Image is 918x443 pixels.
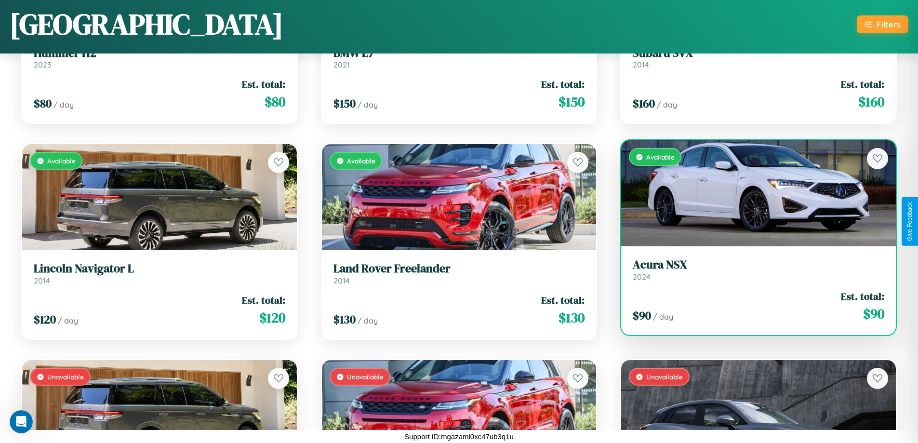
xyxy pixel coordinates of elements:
[10,4,283,44] h1: [GEOGRAPHIC_DATA]
[34,311,56,327] span: $ 120
[333,262,585,285] a: Land Rover Freelander2014
[559,92,585,111] span: $ 150
[863,304,884,323] span: $ 90
[657,100,677,109] span: / day
[358,100,378,109] span: / day
[877,19,901,29] div: Filters
[34,95,52,111] span: $ 80
[10,410,33,433] iframe: Intercom live chat
[58,316,78,325] span: / day
[333,95,356,111] span: $ 150
[857,15,908,33] button: Filters
[633,60,649,69] span: 2014
[633,308,651,323] span: $ 90
[646,153,675,161] span: Available
[541,293,585,307] span: Est. total:
[633,46,884,70] a: Subaru SVX2014
[34,46,285,70] a: Hummer H22023
[347,157,375,165] span: Available
[333,60,350,69] span: 2021
[242,293,285,307] span: Est. total:
[858,92,884,111] span: $ 160
[259,308,285,327] span: $ 120
[53,100,74,109] span: / day
[34,60,51,69] span: 2023
[541,77,585,91] span: Est. total:
[633,258,884,282] a: Acura NSX2024
[633,258,884,272] h3: Acura NSX
[646,373,683,381] span: Unavailable
[47,373,84,381] span: Unavailable
[559,308,585,327] span: $ 130
[333,262,585,276] h3: Land Rover Freelander
[242,77,285,91] span: Est. total:
[347,373,384,381] span: Unavailable
[633,95,655,111] span: $ 160
[841,289,884,303] span: Est. total:
[47,157,76,165] span: Available
[333,46,585,70] a: BMW L72021
[265,92,285,111] span: $ 80
[358,316,378,325] span: / day
[34,262,285,276] h3: Lincoln Navigator L
[906,202,913,241] div: Give Feedback
[333,311,356,327] span: $ 130
[633,272,651,282] span: 2024
[34,276,50,285] span: 2014
[333,276,350,285] span: 2014
[841,77,884,91] span: Est. total:
[34,262,285,285] a: Lincoln Navigator L2014
[404,430,514,443] p: Support ID: mgazaml0xc47ub3q1u
[653,312,673,322] span: / day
